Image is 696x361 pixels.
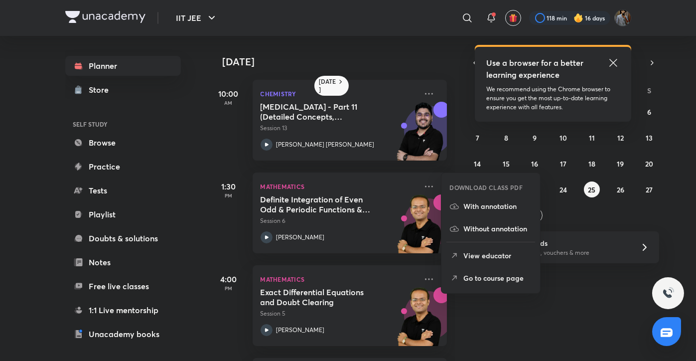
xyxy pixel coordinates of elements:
a: Planner [65,56,181,76]
button: September 19, 2025 [612,156,628,172]
h5: Hydrocarbons - Part 11 (Detailed Concepts, Mechanism, Critical Thinking and Illustartions) [261,102,385,122]
abbr: September 26, 2025 [617,185,624,194]
h6: SELF STUDY [65,116,181,133]
p: With annotation [463,201,532,211]
button: September 14, 2025 [469,156,485,172]
p: View educator [463,250,532,261]
button: September 24, 2025 [555,181,571,197]
button: September 8, 2025 [498,130,514,146]
h5: Exact Differential Equations and Doubt Clearing [261,287,385,307]
button: September 26, 2025 [612,181,628,197]
h5: 1:30 [209,180,249,192]
p: Session 5 [261,309,417,318]
img: Company Logo [65,11,145,23]
button: September 6, 2025 [641,104,657,120]
abbr: September 15, 2025 [503,159,510,169]
p: AM [209,100,249,106]
abbr: September 7, 2025 [476,133,479,143]
a: Store [65,80,181,100]
a: 1:1 Live mentorship [65,300,181,320]
abbr: September 9, 2025 [533,133,537,143]
button: September 17, 2025 [555,156,571,172]
a: Free live classes [65,276,181,296]
button: September 15, 2025 [498,156,514,172]
img: streak [573,13,583,23]
h4: [DATE] [223,56,457,68]
button: September 10, 2025 [555,130,571,146]
p: Session 6 [261,216,417,225]
img: unacademy [392,194,447,263]
p: [PERSON_NAME] [277,326,325,335]
img: ttu [662,287,674,299]
p: PM [209,285,249,291]
a: Company Logo [65,11,145,25]
p: Without annotation [463,223,532,234]
h6: [DATE] [319,78,337,94]
abbr: September 18, 2025 [588,159,595,169]
button: September 25, 2025 [584,181,600,197]
abbr: September 16, 2025 [531,159,538,169]
abbr: Saturday [647,86,651,95]
p: Go to course page [463,273,532,283]
a: Notes [65,252,181,272]
h5: 10:00 [209,88,249,100]
button: September 27, 2025 [641,181,657,197]
p: [PERSON_NAME] [277,233,325,242]
abbr: September 12, 2025 [617,133,624,143]
button: September 11, 2025 [584,130,600,146]
a: Unacademy books [65,324,181,344]
button: avatar [505,10,521,26]
a: Playlist [65,204,181,224]
button: IIT JEE [170,8,224,28]
p: [PERSON_NAME] [PERSON_NAME] [277,140,375,149]
img: avatar [509,13,518,22]
h6: Refer friends [506,238,628,248]
abbr: September 10, 2025 [559,133,567,143]
abbr: September 19, 2025 [617,159,624,169]
button: September 20, 2025 [641,156,657,172]
div: Store [89,84,115,96]
h5: Use a browser for a better learning experience [487,57,586,81]
abbr: September 25, 2025 [588,185,595,194]
h5: Definite Integration of Even Odd & Periodic Functions & Doubt Clearing [261,194,385,214]
p: Session 13 [261,124,417,133]
img: Shivam Munot [614,9,631,26]
button: September 13, 2025 [641,130,657,146]
abbr: September 20, 2025 [645,159,653,169]
abbr: September 14, 2025 [474,159,481,169]
p: We recommend using the Chrome browser to ensure you get the most up-to-date learning experience w... [487,85,619,112]
p: Chemistry [261,88,417,100]
button: September 7, 2025 [469,130,485,146]
abbr: September 24, 2025 [559,185,567,194]
h6: DOWNLOAD CLASS PDF [449,183,523,192]
abbr: September 13, 2025 [646,133,653,143]
a: Doubts & solutions [65,228,181,248]
abbr: September 6, 2025 [647,107,651,117]
h5: 4:00 [209,273,249,285]
p: PM [209,192,249,198]
img: unacademy [392,287,447,356]
a: Browse [65,133,181,153]
p: Mathematics [261,180,417,192]
a: Practice [65,157,181,177]
button: September 9, 2025 [527,130,543,146]
p: Mathematics [261,273,417,285]
button: September 18, 2025 [584,156,600,172]
abbr: September 8, 2025 [504,133,508,143]
abbr: September 17, 2025 [560,159,566,169]
p: Win a laptop, vouchers & more [506,248,628,257]
img: unacademy [392,102,447,171]
abbr: September 27, 2025 [646,185,653,194]
button: September 16, 2025 [527,156,543,172]
a: Tests [65,180,181,200]
abbr: September 11, 2025 [589,133,595,143]
button: September 12, 2025 [612,130,628,146]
